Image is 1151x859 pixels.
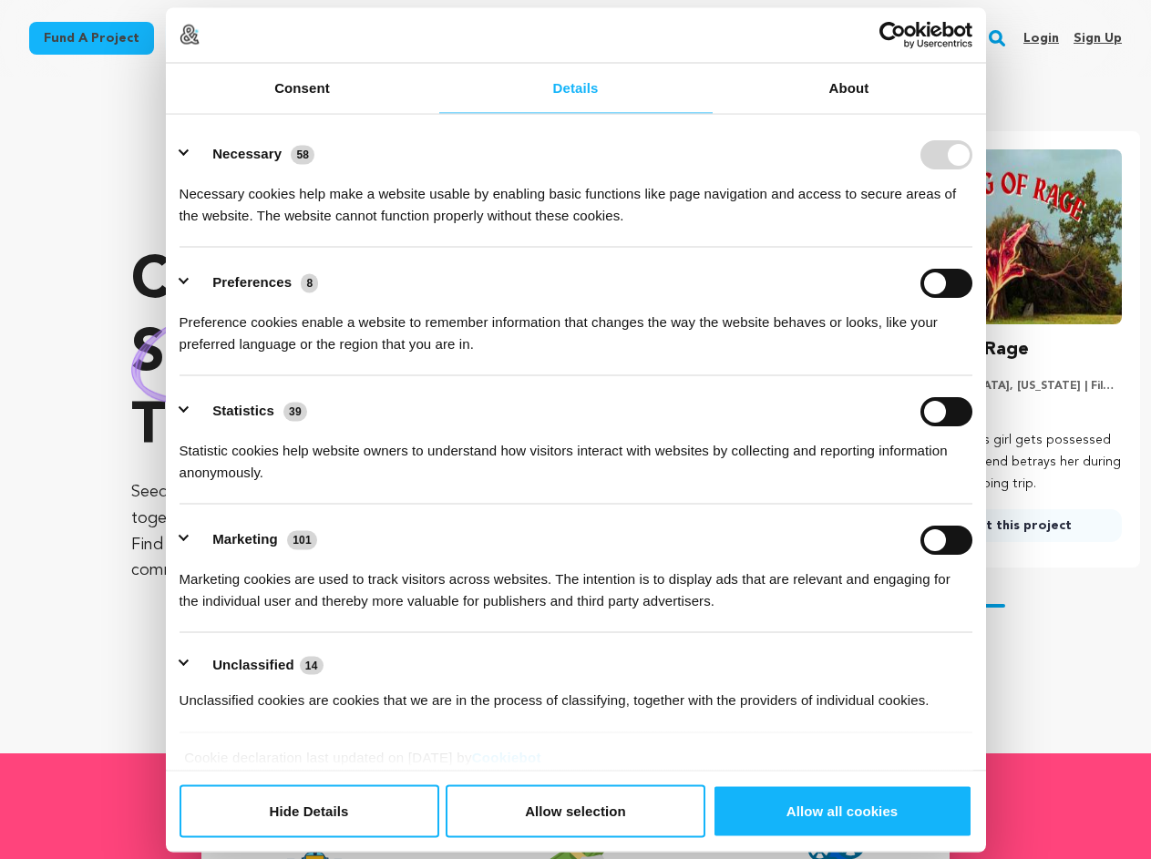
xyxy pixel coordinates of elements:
[180,653,334,676] button: Unclassified (14)
[180,268,330,297] button: Preferences (8)
[180,554,972,611] div: Marketing cookies are used to track visitors across websites. The intention is to display ads tha...
[131,246,527,465] p: Crowdfunding that .
[212,403,274,418] label: Statistics
[888,430,1122,495] p: A shy indigenous girl gets possessed after her best friend betrays her during their annual campin...
[180,396,319,425] button: Statistics (39)
[713,784,972,837] button: Allow all cookies
[29,22,154,55] a: Fund a project
[888,509,1122,542] a: Support this project
[1074,24,1122,53] a: Sign up
[166,63,439,113] a: Consent
[212,531,278,547] label: Marketing
[439,63,713,113] a: Details
[170,746,981,782] div: Cookie declaration last updated on [DATE] by
[300,656,324,674] span: 14
[888,149,1122,324] img: Coming of Rage image
[180,425,972,483] div: Statistic cookies help website owners to understand how visitors interact with websites by collec...
[180,139,326,169] button: Necessary (58)
[287,531,317,549] span: 101
[212,274,292,290] label: Preferences
[180,297,972,354] div: Preference cookies enable a website to remember information that changes the way the website beha...
[180,169,972,226] div: Necessary cookies help make a website usable by enabling basic functions like page navigation and...
[131,479,527,584] p: Seed&Spark is where creators and audiences work together to bring incredible new projects to life...
[180,525,329,554] button: Marketing (101)
[472,749,541,764] a: Cookiebot
[180,25,200,45] img: logo
[713,63,986,113] a: About
[888,401,1122,415] p: Horror, Nature
[446,784,705,837] button: Allow selection
[813,21,972,48] a: Usercentrics Cookiebot - opens in a new window
[180,784,439,837] button: Hide Details
[291,146,314,164] span: 58
[301,274,318,292] span: 8
[888,379,1122,394] p: [GEOGRAPHIC_DATA], [US_STATE] | Film Short
[131,306,324,405] img: hand sketched image
[283,403,307,421] span: 39
[1023,24,1059,53] a: Login
[180,676,972,711] div: Unclassified cookies are cookies that we are in the process of classifying, together with the pro...
[212,146,282,161] label: Necessary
